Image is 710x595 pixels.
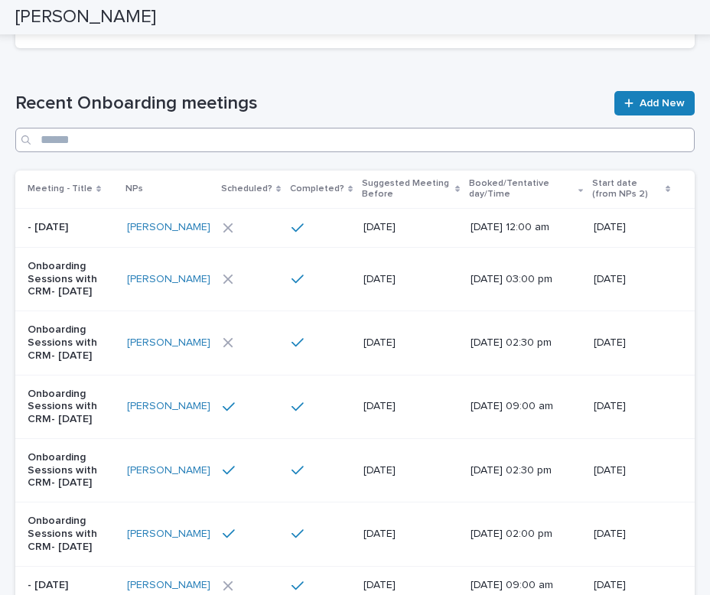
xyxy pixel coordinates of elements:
p: Onboarding Sessions with CRM- [DATE] [28,515,115,553]
p: [DATE] [594,337,670,350]
tr: - [DATE][PERSON_NAME] [DATE][DATE] 12:00 am[DATE] [15,208,695,247]
a: [PERSON_NAME] [127,221,210,234]
p: [DATE] [594,221,670,234]
a: [PERSON_NAME] [127,464,210,477]
p: [DATE] [594,579,670,592]
p: Scheduled? [221,180,272,197]
h1: Recent Onboarding meetings [15,93,605,115]
tr: Onboarding Sessions with CRM- [DATE][PERSON_NAME] [DATE][DATE] 03:00 pm[DATE] [15,247,695,311]
p: Suggested Meeting Before [362,175,451,203]
p: [DATE] 09:00 am [471,400,580,413]
span: Add New [640,98,685,109]
p: [DATE] [363,579,458,592]
p: [DATE] 03:00 pm [471,273,580,286]
p: Onboarding Sessions with CRM- [DATE] [28,451,115,489]
a: [PERSON_NAME] [127,400,210,413]
p: Onboarding Sessions with CRM- [DATE] [28,260,115,298]
p: [DATE] [363,400,458,413]
p: [DATE] [594,273,670,286]
p: [DATE] 02:30 pm [471,337,580,350]
p: Start date (from NPs 2) [592,175,662,203]
p: Onboarding Sessions with CRM- [DATE] [28,388,115,426]
p: [DATE] [594,528,670,541]
a: Add New [614,91,695,115]
p: - [DATE] [28,579,115,592]
a: [PERSON_NAME] [127,528,210,541]
tr: Onboarding Sessions with CRM- [DATE][PERSON_NAME] [DATE][DATE] 02:30 pm[DATE] [15,438,695,502]
tr: Onboarding Sessions with CRM- [DATE][PERSON_NAME] [DATE][DATE] 09:00 am[DATE] [15,375,695,438]
tr: Onboarding Sessions with CRM- [DATE][PERSON_NAME] [DATE][DATE] 02:30 pm[DATE] [15,311,695,375]
a: [PERSON_NAME] [127,337,210,350]
a: [PERSON_NAME] [127,273,210,286]
p: [DATE] 02:30 pm [471,464,580,477]
p: [DATE] 02:00 pm [471,528,580,541]
p: - [DATE] [28,221,115,234]
p: [DATE] [363,464,458,477]
p: [DATE] 09:00 am [471,579,580,592]
a: [PERSON_NAME] [127,579,210,592]
p: [DATE] 12:00 am [471,221,580,234]
tr: Onboarding Sessions with CRM- [DATE][PERSON_NAME] [DATE][DATE] 02:00 pm[DATE] [15,502,695,566]
p: [DATE] [363,221,458,234]
p: [DATE] [363,337,458,350]
p: [DATE] [363,273,458,286]
p: Completed? [290,180,344,197]
p: [DATE] [594,464,670,477]
p: [DATE] [594,400,670,413]
p: Onboarding Sessions with CRM- [DATE] [28,324,115,362]
h2: [PERSON_NAME] [15,6,156,28]
p: Booked/Tentative day/Time [469,175,574,203]
p: Meeting - Title [28,180,93,197]
p: NPs [125,180,143,197]
p: [DATE] [363,528,458,541]
input: Search [15,128,695,152]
